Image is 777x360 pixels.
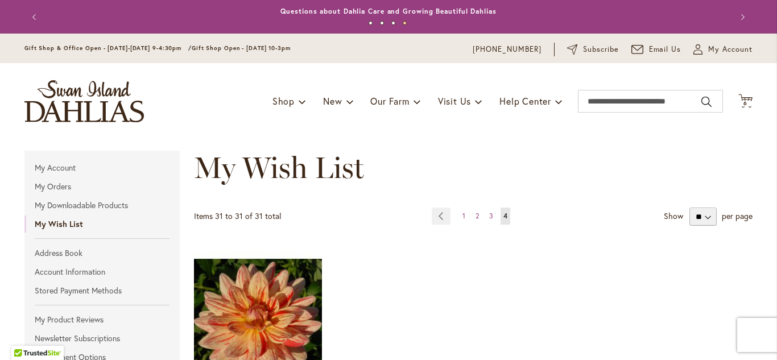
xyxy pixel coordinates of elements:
[486,208,496,225] a: 3
[192,44,291,52] span: Gift Shop Open - [DATE] 10-3pm
[403,21,407,25] button: 4 of 4
[391,21,395,25] button: 3 of 4
[708,44,753,55] span: My Account
[489,212,493,220] span: 3
[272,95,295,107] span: Shop
[473,44,542,55] a: [PHONE_NUMBER]
[730,6,753,28] button: Next
[24,245,180,262] a: Address Book
[370,95,409,107] span: Our Farm
[24,216,180,233] strong: My Wish List
[323,95,342,107] span: New
[567,44,619,55] a: Subscribe
[693,44,753,55] button: My Account
[24,263,180,280] a: Account Information
[280,7,496,15] a: Questions about Dahlia Care and Growing Beautiful Dahlias
[9,320,40,351] iframe: Launch Accessibility Center
[738,94,753,109] button: 6
[24,197,180,214] a: My Downloadable Products
[24,44,192,52] span: Gift Shop & Office Open - [DATE]-[DATE] 9-4:30pm /
[24,6,47,28] button: Previous
[194,210,281,221] span: Items 31 to 31 of 31 total
[664,210,683,221] strong: Show
[476,212,479,220] span: 2
[194,150,364,185] span: My Wish List
[743,100,747,107] span: 6
[24,80,144,122] a: store logo
[24,282,180,299] a: Stored Payment Methods
[24,311,180,328] a: My Product Reviews
[369,21,373,25] button: 1 of 4
[722,210,753,221] span: per page
[473,208,482,225] a: 2
[380,21,384,25] button: 2 of 4
[24,178,180,195] a: My Orders
[503,212,507,220] span: 4
[649,44,681,55] span: Email Us
[438,95,471,107] span: Visit Us
[462,212,465,220] span: 1
[24,330,180,347] a: Newsletter Subscriptions
[499,95,551,107] span: Help Center
[631,44,681,55] a: Email Us
[583,44,619,55] span: Subscribe
[460,208,468,225] a: 1
[24,159,180,176] a: My Account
